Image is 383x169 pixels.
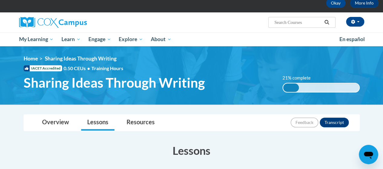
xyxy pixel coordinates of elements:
[87,65,90,71] span: •
[36,115,75,131] a: Overview
[19,36,54,43] span: My Learning
[274,19,322,26] input: Search Courses
[24,65,62,71] span: IACET Accredited
[282,75,317,81] label: 21% complete
[346,17,364,27] button: Account Settings
[58,32,84,46] a: Learn
[15,32,369,46] div: Main menu
[147,32,175,46] a: About
[15,32,58,46] a: My Learning
[119,36,143,43] span: Explore
[121,115,161,131] a: Resources
[322,19,331,26] button: Search
[91,65,123,71] span: Training Hours
[339,36,365,42] span: En español
[81,115,114,131] a: Lessons
[24,75,205,91] span: Sharing Ideas Through Writing
[115,32,147,46] a: Explore
[24,55,38,62] a: Home
[61,36,81,43] span: Learn
[151,36,171,43] span: About
[24,143,360,158] h3: Lessons
[64,65,91,72] span: 0.50 CEUs
[359,145,378,164] iframe: Button to launch messaging window
[335,33,369,46] a: En español
[88,36,111,43] span: Engage
[84,32,115,46] a: Engage
[19,17,128,28] a: Cox Campus
[19,17,87,28] img: Cox Campus
[320,118,349,127] button: Transcript
[291,118,318,127] button: Feedback
[45,55,117,62] span: Sharing Ideas Through Writing
[283,83,299,92] div: 21% complete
